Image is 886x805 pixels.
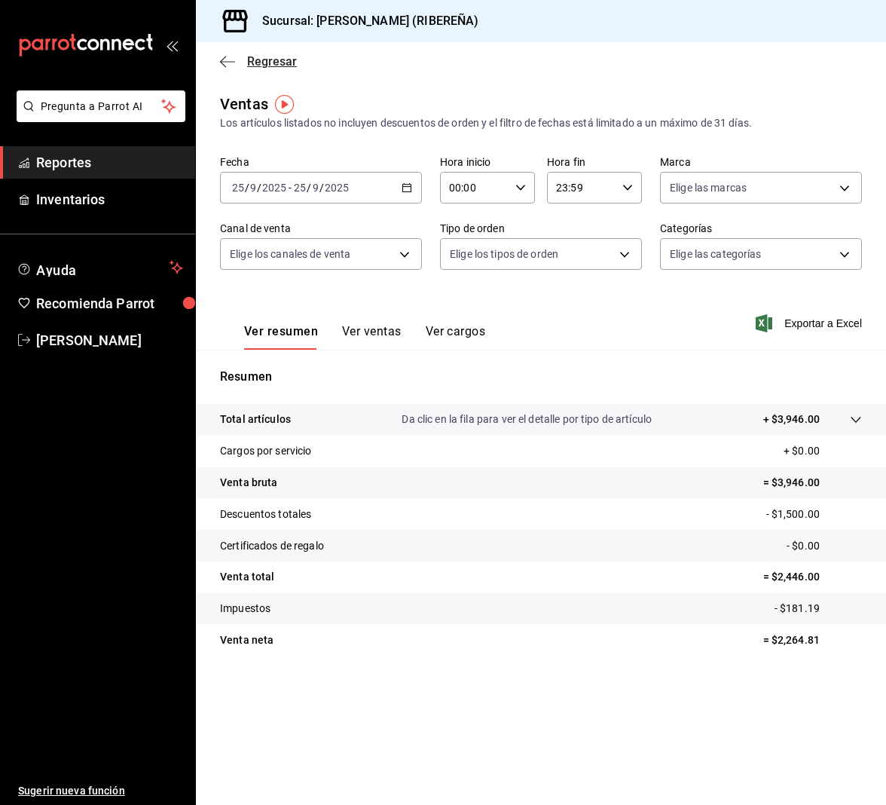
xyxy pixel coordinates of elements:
[440,223,642,234] label: Tipo de orden
[36,330,183,350] span: [PERSON_NAME]
[250,12,478,30] h3: Sucursal: [PERSON_NAME] (RIBEREÑA)
[11,109,185,125] a: Pregunta a Parrot AI
[342,324,402,350] button: Ver ventas
[261,182,287,194] input: ----
[36,152,183,173] span: Reportes
[220,475,277,491] p: Venta bruta
[426,324,486,350] button: Ver cargos
[763,632,862,648] p: = $2,264.81
[220,412,291,427] p: Total artículos
[220,368,862,386] p: Resumen
[319,182,324,194] span: /
[220,443,312,459] p: Cargos por servicio
[660,157,862,167] label: Marca
[763,569,862,585] p: = $2,446.00
[312,182,319,194] input: --
[36,189,183,210] span: Inventarios
[244,324,485,350] div: navigation tabs
[220,54,297,69] button: Regresar
[759,314,862,332] button: Exportar a Excel
[220,507,311,522] p: Descuentos totales
[293,182,307,194] input: --
[220,601,270,617] p: Impuestos
[41,99,162,115] span: Pregunta a Parrot AI
[230,246,350,262] span: Elige los canales de venta
[774,601,862,617] p: - $181.19
[249,182,257,194] input: --
[17,90,185,122] button: Pregunta a Parrot AI
[440,157,535,167] label: Hora inicio
[231,182,245,194] input: --
[307,182,311,194] span: /
[784,443,862,459] p: + $0.00
[36,259,163,277] span: Ayuda
[220,223,422,234] label: Canal de venta
[220,115,862,131] div: Los artículos listados no incluyen descuentos de orden y el filtro de fechas está limitado a un m...
[670,246,762,262] span: Elige las categorías
[220,538,324,554] p: Certificados de regalo
[36,293,183,314] span: Recomienda Parrot
[402,412,652,427] p: Da clic en la fila para ver el detalle por tipo de artículo
[660,223,862,234] label: Categorías
[763,475,862,491] p: = $3,946.00
[166,39,178,51] button: open_drawer_menu
[244,324,318,350] button: Ver resumen
[18,783,183,799] span: Sugerir nueva función
[220,632,273,648] p: Venta neta
[245,182,249,194] span: /
[547,157,642,167] label: Hora fin
[670,180,747,195] span: Elige las marcas
[257,182,261,194] span: /
[787,538,862,554] p: - $0.00
[220,569,274,585] p: Venta total
[450,246,558,262] span: Elige los tipos de orden
[324,182,350,194] input: ----
[289,182,292,194] span: -
[275,95,294,114] img: Tooltip marker
[220,157,422,167] label: Fecha
[766,507,862,522] p: - $1,500.00
[247,54,297,69] span: Regresar
[220,93,268,115] div: Ventas
[763,412,820,427] p: + $3,946.00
